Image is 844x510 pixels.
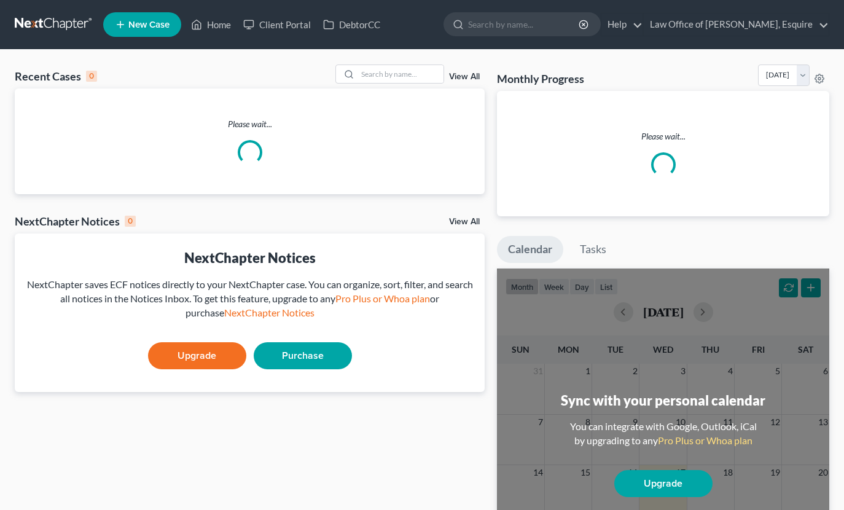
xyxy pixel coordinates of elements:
[15,118,485,130] p: Please wait...
[468,13,580,36] input: Search by name...
[449,73,480,81] a: View All
[658,434,752,446] a: Pro Plus or Whoa plan
[25,278,475,320] div: NextChapter saves ECF notices directly to your NextChapter case. You can organize, sort, filter, ...
[561,391,765,410] div: Sync with your personal calendar
[614,470,713,497] a: Upgrade
[358,65,443,83] input: Search by name...
[128,20,170,29] span: New Case
[565,420,762,448] div: You can integrate with Google, Outlook, iCal by upgrading to any
[601,14,643,36] a: Help
[569,236,617,263] a: Tasks
[254,342,352,369] a: Purchase
[317,14,386,36] a: DebtorCC
[185,14,237,36] a: Home
[125,216,136,227] div: 0
[497,71,584,86] h3: Monthly Progress
[497,236,563,263] a: Calendar
[237,14,317,36] a: Client Portal
[449,218,480,226] a: View All
[148,342,246,369] a: Upgrade
[15,69,97,84] div: Recent Cases
[25,248,475,267] div: NextChapter Notices
[86,71,97,82] div: 0
[15,214,136,229] div: NextChapter Notices
[507,130,819,143] p: Please wait...
[335,292,430,304] a: Pro Plus or Whoa plan
[224,307,315,318] a: NextChapter Notices
[644,14,829,36] a: Law Office of [PERSON_NAME], Esquire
